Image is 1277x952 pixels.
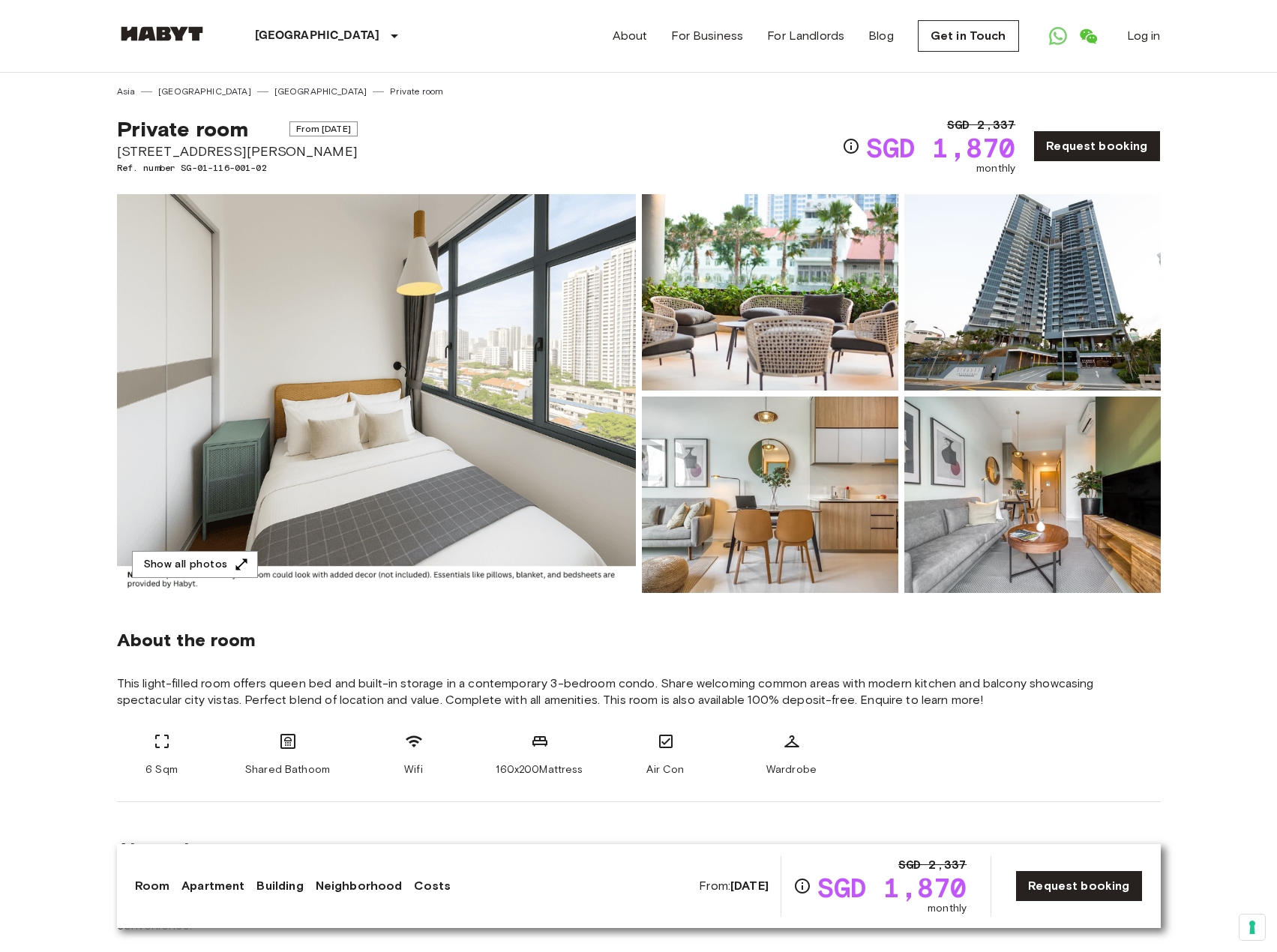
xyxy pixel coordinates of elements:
[904,397,1161,593] img: Picture of unit SG-01-116-001-02
[145,762,178,777] span: 6 Sqm
[1240,915,1265,940] button: Your consent preferences for tracking technologies
[928,901,967,916] span: monthly
[117,629,1161,651] span: About the room
[390,85,443,98] a: Private room
[132,551,258,579] button: Show all photos
[181,877,244,895] a: Apartment
[117,838,302,861] span: About the apartment
[699,878,769,894] span: From:
[642,397,898,593] img: Picture of unit SG-01-116-001-02
[642,194,898,391] img: Picture of unit SG-01-116-001-02
[117,85,136,98] a: Asia
[1127,27,1161,45] a: Log in
[256,877,303,895] a: Building
[842,137,860,155] svg: Check cost overview for full price breakdown. Please note that discounts apply to new joiners onl...
[947,116,1015,134] span: SGD 2,337
[117,116,249,142] span: Private room
[117,161,358,175] span: Ref. number SG-01-116-001-02
[730,879,769,893] b: [DATE]
[496,762,583,777] span: 160x200Mattress
[866,134,1015,161] span: SGD 1,870
[316,877,403,895] a: Neighborhood
[976,161,1015,176] span: monthly
[1043,21,1073,51] a: Open WhatsApp
[274,85,367,98] a: [GEOGRAPHIC_DATA]
[117,26,207,41] img: Habyt
[1015,870,1142,902] a: Request booking
[289,121,358,136] span: From [DATE]
[898,856,967,874] span: SGD 2,337
[646,762,684,777] span: Air Con
[1073,21,1103,51] a: Open WeChat
[613,27,648,45] a: About
[1033,130,1160,162] a: Request booking
[918,20,1019,52] a: Get in Touch
[793,877,811,895] svg: Check cost overview for full price breakdown. Please note that discounts apply to new joiners onl...
[868,27,894,45] a: Blog
[158,85,251,98] a: [GEOGRAPHIC_DATA]
[414,877,451,895] a: Costs
[117,194,636,593] img: Marketing picture of unit SG-01-116-001-02
[767,27,844,45] a: For Landlords
[671,27,743,45] a: For Business
[245,762,330,777] span: Shared Bathoom
[817,874,967,901] span: SGD 1,870
[904,194,1161,391] img: Picture of unit SG-01-116-001-02
[135,877,170,895] a: Room
[117,675,1161,708] span: This light-filled room offers queen bed and built-in storage in a contemporary 3-bedroom condo. S...
[255,27,380,45] p: [GEOGRAPHIC_DATA]
[117,142,358,161] span: [STREET_ADDRESS][PERSON_NAME]
[404,762,423,777] span: Wifi
[766,762,817,777] span: Wardrobe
